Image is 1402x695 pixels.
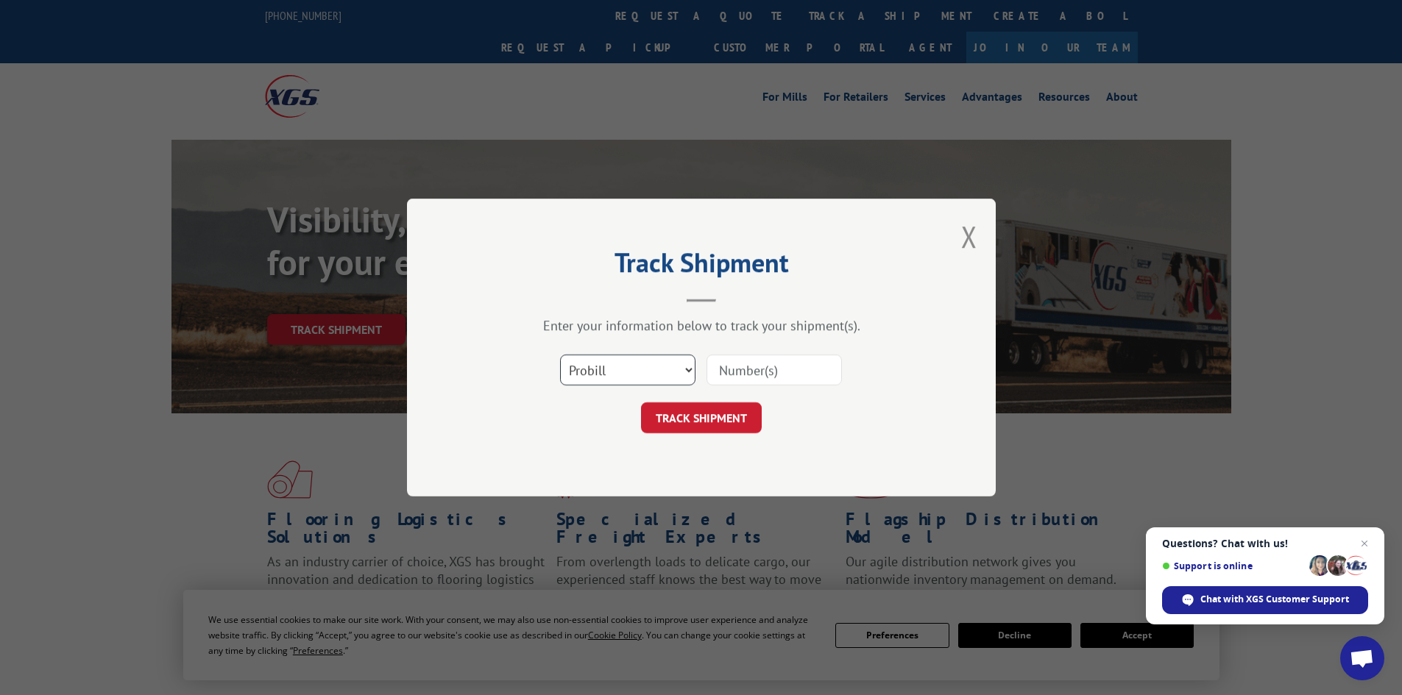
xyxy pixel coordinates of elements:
[1200,593,1349,606] span: Chat with XGS Customer Support
[1356,535,1373,552] span: Close chat
[481,252,922,280] h2: Track Shipment
[1162,560,1304,571] span: Support is online
[1162,538,1368,549] span: Questions? Chat with us!
[641,402,762,433] button: TRACK SHIPMENT
[1340,636,1384,680] div: Open chat
[1162,586,1368,614] div: Chat with XGS Customer Support
[961,217,977,256] button: Close modal
[707,354,842,385] input: Number(s)
[481,317,922,334] div: Enter your information below to track your shipment(s).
